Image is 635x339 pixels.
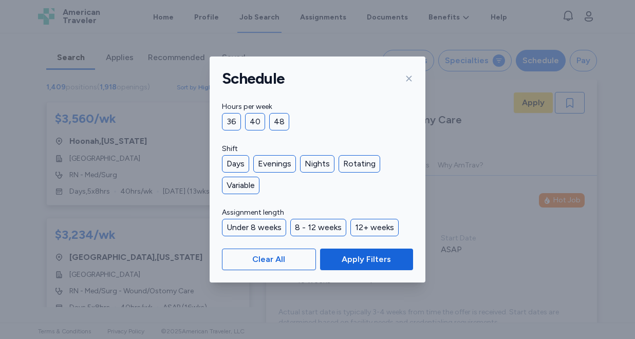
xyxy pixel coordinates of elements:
[222,69,285,88] h1: Schedule
[290,219,346,236] div: 8 - 12 weeks
[339,155,380,173] div: Rotating
[222,143,413,155] label: Shift
[253,155,296,173] div: Evenings
[222,206,413,219] label: Assignment length
[222,219,286,236] div: Under 8 weeks
[245,113,265,130] div: 40
[222,101,413,113] label: Hours per week
[300,155,334,173] div: Nights
[222,249,316,270] button: Clear All
[222,177,259,194] div: Variable
[222,113,241,130] div: 36
[252,253,285,266] span: Clear All
[342,253,391,266] span: Apply Filters
[350,219,399,236] div: 12+ weeks
[222,155,249,173] div: Days
[320,249,413,270] button: Apply Filters
[269,113,289,130] div: 48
